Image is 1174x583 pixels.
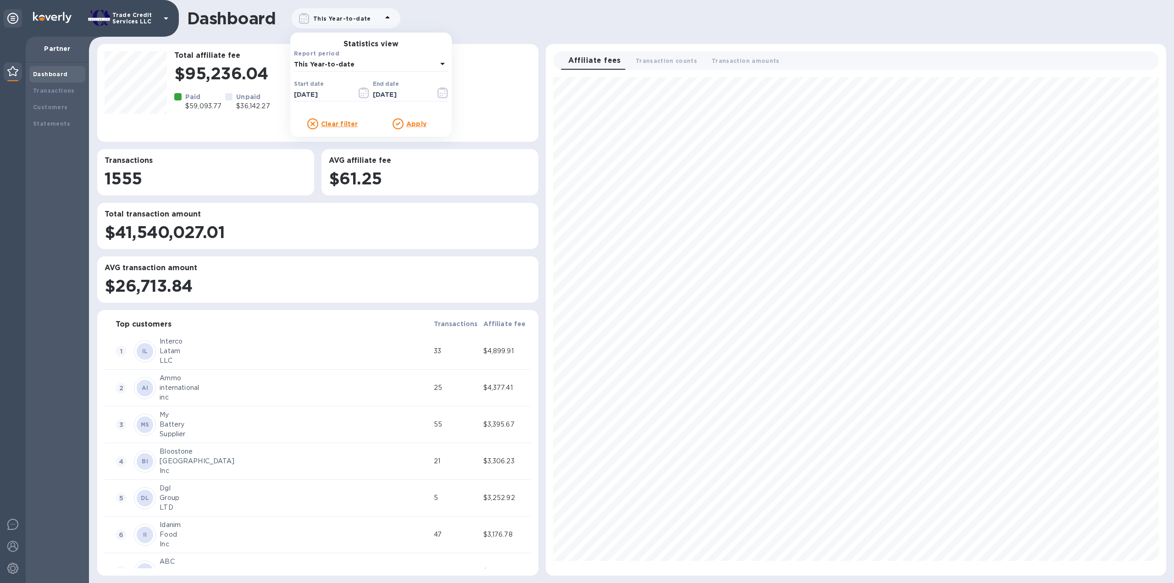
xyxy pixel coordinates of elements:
b: Statements [33,120,70,127]
b: AI [142,384,148,391]
div: Dgl [160,483,430,493]
div: $3,252.92 [483,493,529,503]
b: Customers [33,104,68,111]
div: Bloostone [160,447,430,456]
h3: Transactions [105,156,307,165]
div: Inc [160,466,430,476]
p: $36,142.27 [236,101,270,111]
span: 4 [116,456,127,467]
div: international [160,383,430,393]
p: Paid [185,92,222,101]
span: Transaction amounts [712,56,780,66]
u: Clear filter [321,120,358,128]
div: Food [160,530,430,539]
span: Affiliate fees [568,54,621,67]
b: Affiliate fee [483,320,526,328]
span: Transaction counts [636,56,697,66]
div: ABC [160,557,430,566]
b: This Year-to-date [313,15,371,22]
div: $3,395.67 [483,420,529,429]
p: Partner [33,44,82,53]
span: 7 [116,566,127,577]
div: Ammo [160,373,430,383]
div: 21 [434,566,480,576]
div: $3,133.64 [483,566,529,576]
span: 3 [116,419,127,430]
b: Report period [294,50,339,57]
div: Supplier [160,429,430,439]
div: My [160,410,430,420]
div: Latam [160,346,430,356]
div: Inc [160,539,430,549]
b: This Year-to-date [294,61,354,68]
h1: 1555 [105,169,307,188]
h1: $95,236.04 [174,64,531,83]
b: Transactions [434,320,478,328]
label: Start date [294,81,323,87]
b: IL [142,348,148,355]
b: Transactions [33,87,75,94]
b: MS [141,421,150,428]
div: DEALS [160,566,430,576]
h3: Total affiliate fee [174,51,531,60]
div: [GEOGRAPHIC_DATA] [160,456,430,466]
h3: Statistics view [290,40,452,49]
span: 2 [116,383,127,394]
div: 55 [434,420,480,429]
img: Logo [33,12,72,23]
div: LTD [160,503,430,512]
b: BI [142,458,148,465]
div: Interco [160,337,430,346]
span: Transactions [434,318,478,329]
div: $4,899.91 [483,346,529,356]
p: Unpaid [236,92,270,101]
div: $4,377.41 [483,383,529,393]
img: Partner [7,66,18,76]
div: 5 [434,493,480,503]
div: LLC [160,356,430,366]
h3: Top customers [116,320,172,329]
b: DL [141,494,149,501]
span: 6 [116,529,127,540]
b: II [143,531,147,538]
div: 47 [434,530,480,539]
h1: $61.25 [329,169,531,188]
div: Unpin categories [4,9,22,28]
b: Dashboard [33,71,68,78]
u: Apply [406,120,426,128]
span: 5 [116,493,127,504]
h1: $41,540,027.01 [105,222,531,242]
h1: $26,713.84 [105,276,531,295]
label: End date [373,81,399,87]
div: $3,176.78 [483,530,529,539]
div: Group [160,493,430,503]
span: 1 [116,346,127,357]
p: $59,093.77 [185,101,222,111]
b: AI [142,568,148,575]
h3: AVG transaction amount [105,264,531,272]
div: inc [160,393,430,402]
div: 25 [434,383,480,393]
div: Battery [160,420,430,429]
div: 21 [434,456,480,466]
h3: Total transaction amount [105,210,531,219]
div: $3,306.23 [483,456,529,466]
p: Trade Credit Services LLC [112,12,158,25]
span: Affiliate fee [483,318,526,329]
h1: Dashboard [187,9,276,28]
div: 33 [434,346,480,356]
h3: AVG affiliate fee [329,156,531,165]
div: Idanim [160,520,430,530]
